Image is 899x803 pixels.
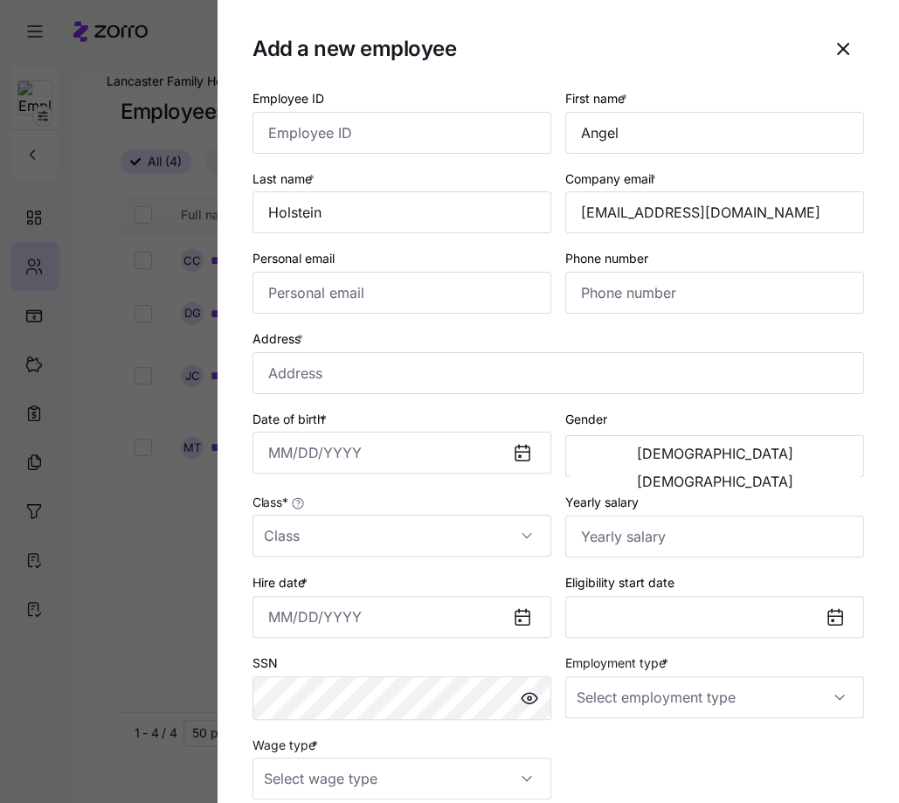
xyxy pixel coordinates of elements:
[565,493,639,512] label: Yearly salary
[565,170,660,189] label: Company email
[565,249,648,268] label: Phone number
[252,35,808,62] h1: Add a new employee
[637,474,793,488] span: [DEMOGRAPHIC_DATA]
[252,573,311,592] label: Hire date
[252,170,318,189] label: Last name
[252,515,551,557] input: Class
[252,329,307,349] label: Address
[565,676,864,718] input: Select employment type
[565,89,631,108] label: First name
[252,736,322,755] label: Wage type
[252,112,551,154] input: Employee ID
[252,272,551,314] input: Personal email
[637,446,793,460] span: [DEMOGRAPHIC_DATA]
[252,654,278,673] label: SSN
[565,272,864,314] input: Phone number
[565,410,607,429] label: Gender
[252,758,551,800] input: Select wage type
[565,573,674,592] label: Eligibility start date
[252,432,551,474] input: MM/DD/YYYY
[565,112,864,154] input: First name
[565,654,672,673] label: Employment type
[252,352,864,394] input: Address
[252,89,324,108] label: Employee ID
[565,191,864,233] input: Company email
[252,191,551,233] input: Last name
[565,516,864,557] input: Yearly salary
[252,410,330,429] label: Date of birth
[252,494,287,511] span: Class *
[252,249,335,268] label: Personal email
[252,596,551,638] input: MM/DD/YYYY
